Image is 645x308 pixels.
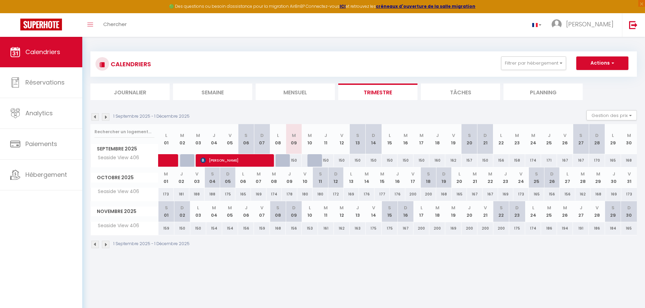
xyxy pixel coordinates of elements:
[257,171,261,177] abbr: M
[621,188,637,200] div: 173
[318,201,334,222] th: 11
[334,124,350,154] th: 12
[282,188,297,200] div: 178
[429,222,445,235] div: 200
[482,167,498,188] th: 22
[436,188,452,200] div: 168
[445,154,461,167] div: 162
[174,188,189,200] div: 181
[173,84,252,100] li: Semaine
[206,222,222,235] div: 154
[596,171,600,177] abbr: M
[286,154,302,167] div: 150
[190,201,206,222] th: 03
[205,167,220,188] th: 04
[477,201,493,222] th: 21
[501,56,566,70] button: Filtrer par hébergement
[25,140,57,148] span: Paiements
[113,241,190,247] p: 1 Septembre 2025 - 1 Décembre 2025
[467,188,482,200] div: 167
[397,154,413,167] div: 150
[196,132,200,139] abbr: M
[190,124,206,154] th: 03
[498,167,514,188] th: 23
[238,222,254,235] div: 156
[380,171,384,177] abbr: M
[557,124,573,154] th: 26
[180,132,184,139] abbr: M
[324,205,328,211] abbr: M
[557,154,573,167] div: 167
[238,201,254,222] th: 06
[590,188,606,200] div: 168
[546,13,622,37] a: ... [PERSON_NAME]
[548,132,551,139] abbr: J
[251,188,266,200] div: 169
[92,222,141,230] span: Seaside View 406
[560,167,575,188] th: 27
[621,167,637,188] th: 31
[560,188,575,200] div: 156
[421,167,436,188] th: 18
[513,188,529,200] div: 173
[382,124,397,154] th: 15
[557,201,573,222] th: 26
[98,13,132,37] a: Chercher
[319,171,322,177] abbr: S
[302,124,318,154] th: 10
[493,201,509,222] th: 22
[366,222,382,235] div: 175
[621,154,637,167] div: 168
[189,188,205,200] div: 188
[575,188,591,200] div: 162
[627,205,631,211] abbr: D
[421,205,423,211] abbr: L
[612,132,614,139] abbr: L
[429,201,445,222] th: 18
[589,154,605,167] div: 170
[109,56,151,72] h3: CALENDRIERS
[458,171,460,177] abbr: L
[519,171,522,177] abbr: V
[226,171,230,177] abbr: D
[372,132,375,139] abbr: D
[242,171,244,177] abbr: L
[503,84,583,100] li: Planning
[158,201,174,222] th: 01
[92,188,141,195] span: Seaside View 406
[509,222,525,235] div: 175
[504,171,507,177] abbr: J
[350,154,366,167] div: 150
[390,167,405,188] th: 16
[334,154,350,167] div: 150
[388,205,391,211] abbr: S
[566,20,614,28] span: [PERSON_NAME]
[531,132,535,139] abbr: M
[484,205,487,211] abbr: V
[421,188,436,200] div: 200
[276,205,279,211] abbr: S
[566,171,568,177] abbr: L
[451,205,455,211] abbr: M
[541,201,557,222] th: 25
[220,167,236,188] th: 05
[525,124,541,154] th: 24
[180,205,184,211] abbr: D
[473,171,477,177] abbr: M
[482,188,498,200] div: 167
[297,188,313,200] div: 180
[563,205,567,211] abbr: M
[550,171,554,177] abbr: D
[589,124,605,154] th: 28
[612,171,615,177] abbr: J
[493,154,509,167] div: 156
[595,132,599,139] abbr: D
[211,171,214,177] abbr: S
[374,188,390,200] div: 177
[500,205,503,211] abbr: S
[445,124,461,154] th: 19
[254,124,270,154] th: 07
[260,132,264,139] abbr: D
[376,3,475,9] strong: créneaux d'ouverture de la salle migration
[334,201,350,222] th: 12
